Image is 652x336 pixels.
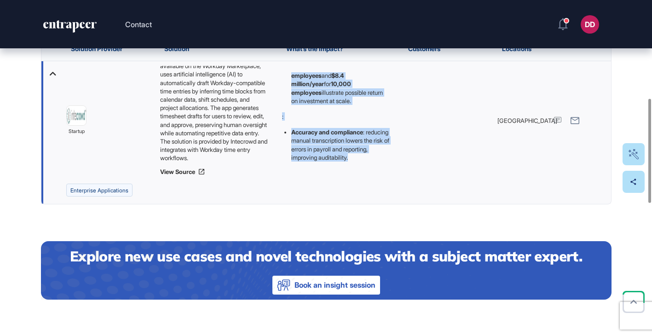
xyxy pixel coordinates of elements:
[282,112,390,121] p: :
[291,46,390,105] li: : estimated potential savings such as for and for illustrate possible return on investment at scale.
[70,246,582,266] h4: Explore new use cases and novel technologies with a subject matter expert.
[291,128,390,162] li: : reducing manual transcription lowers the risk of errors in payroll and reporting, improving aud...
[67,106,86,126] img: image
[164,45,189,52] span: Solution
[502,45,531,52] span: Locations
[291,129,363,136] strong: Accuracy and compliance
[291,72,344,88] strong: $8.4 million/year
[286,45,343,52] span: What’s the Impact?
[291,81,351,96] strong: 10,000 employees
[125,18,152,30] button: Contact
[272,276,380,295] button: Book an insight session
[68,128,84,136] span: startup
[497,116,557,125] span: [GEOGRAPHIC_DATA]
[66,106,87,126] a: image
[581,15,599,34] button: DD
[408,45,440,52] span: Customers
[66,184,133,197] li: enterprise applications
[160,66,272,162] div: Intecrowd's Timesheet Assistant App, available on the Workday Marketplace, uses artificial intell...
[42,20,98,36] a: entrapeer-logo
[160,168,272,175] a: View Source
[71,45,122,52] span: Solution Provider
[294,278,375,292] span: Book an insight session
